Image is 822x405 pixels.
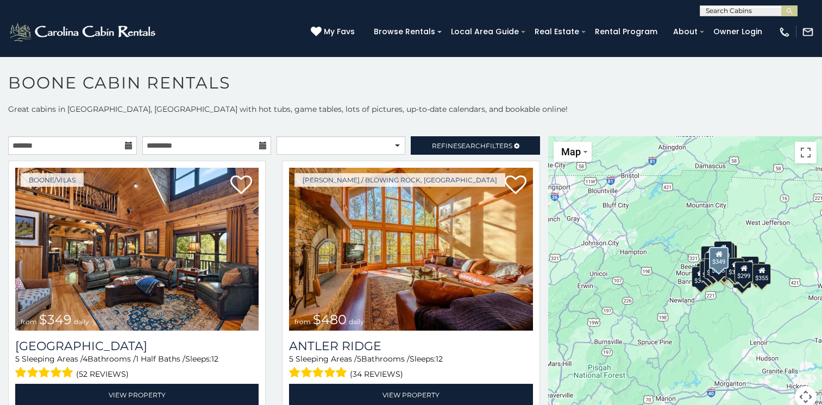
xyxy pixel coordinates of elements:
[15,354,20,364] span: 5
[752,264,771,284] div: $355
[719,245,737,265] div: $250
[313,312,347,327] span: $480
[692,267,710,287] div: $375
[741,256,759,277] div: $930
[554,142,592,162] button: Change map style
[15,168,259,331] a: from $349 daily
[779,26,790,38] img: phone-regular-white.png
[311,26,357,38] a: My Favs
[294,318,311,326] span: from
[709,247,729,269] div: $349
[589,23,663,40] a: Rental Program
[529,23,585,40] a: Real Estate
[21,318,37,326] span: from
[795,142,817,163] button: Toggle fullscreen view
[457,142,486,150] span: Search
[802,26,814,38] img: mail-regular-white.png
[350,367,403,381] span: (34 reviews)
[445,23,524,40] a: Local Area Guide
[357,354,361,364] span: 5
[15,353,259,381] div: Sleeping Areas / Bathrooms / Sleeps:
[15,168,259,331] img: 1759438208_thumbnail.jpeg
[714,241,732,262] div: $320
[701,246,719,267] div: $635
[289,168,532,331] img: Antler Ridge
[289,354,293,364] span: 5
[21,173,84,187] a: Boone/Vilas
[735,262,753,282] div: $299
[704,258,722,279] div: $395
[349,318,364,326] span: daily
[39,312,72,327] span: $349
[289,339,532,353] a: Antler Ridge
[411,136,539,155] a: RefineSearchFilters
[289,353,532,381] div: Sleeping Areas / Bathrooms / Sleeps:
[83,354,87,364] span: 4
[136,354,185,364] span: 1 Half Baths /
[368,23,441,40] a: Browse Rentals
[505,174,526,197] a: Add to favorites
[211,354,218,364] span: 12
[8,21,159,43] img: White-1-2.png
[74,318,89,326] span: daily
[76,367,129,381] span: (52 reviews)
[324,26,355,37] span: My Favs
[432,142,512,150] span: Refine Filters
[15,339,259,353] h3: Diamond Creek Lodge
[700,261,718,281] div: $325
[230,174,252,197] a: Add to favorites
[15,339,259,353] a: [GEOGRAPHIC_DATA]
[668,23,703,40] a: About
[726,258,744,279] div: $380
[436,354,443,364] span: 12
[561,146,581,157] span: Map
[294,173,505,187] a: [PERSON_NAME] / Blowing Rock, [GEOGRAPHIC_DATA]
[708,23,768,40] a: Owner Login
[289,168,532,331] a: Antler Ridge from $480 daily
